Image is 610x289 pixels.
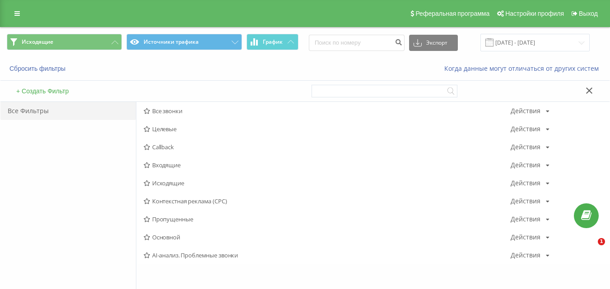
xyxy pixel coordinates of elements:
[511,162,540,168] div: Действия
[579,238,601,260] iframe: Intercom live chat
[144,162,511,168] span: Входящие
[444,64,603,73] a: Когда данные могут отличаться от других систем
[144,180,511,186] span: Исходящие
[511,108,540,114] div: Действия
[409,35,458,51] button: Экспорт
[505,10,564,17] span: Настройки профиля
[126,34,242,50] button: Источники трафика
[579,10,598,17] span: Выход
[247,34,298,50] button: График
[144,144,511,150] span: Callback
[511,216,540,222] div: Действия
[144,198,511,204] span: Контекстная реклама (CPC)
[511,252,540,258] div: Действия
[511,126,540,132] div: Действия
[511,180,540,186] div: Действия
[511,198,540,204] div: Действия
[144,216,511,222] span: Пропущенные
[0,102,136,120] div: Все Фильтры
[14,87,71,95] button: + Создать Фильтр
[583,87,596,96] button: Закрыть
[263,39,283,45] span: График
[598,238,605,245] span: 1
[309,35,405,51] input: Поиск по номеру
[144,126,511,132] span: Целевые
[415,10,489,17] span: Реферальная программа
[144,252,511,258] span: AI-анализ. Проблемные звонки
[144,234,511,240] span: Основной
[511,234,540,240] div: Действия
[144,108,511,114] span: Все звонки
[511,144,540,150] div: Действия
[22,38,53,46] span: Исходящие
[7,64,70,73] button: Сбросить фильтры
[7,34,122,50] button: Исходящие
